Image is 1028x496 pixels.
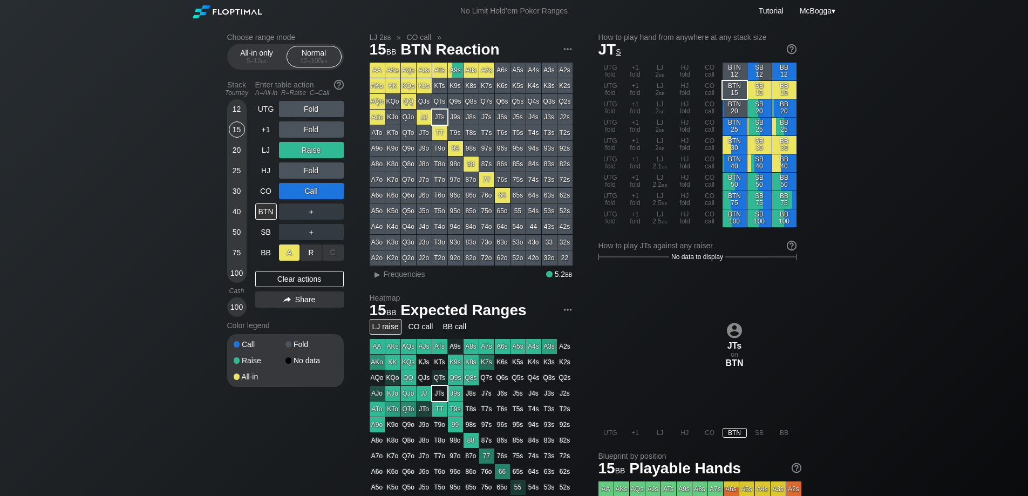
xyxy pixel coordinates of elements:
div: CO [255,183,277,199]
div: 55 [510,203,526,219]
div: CO call [698,99,722,117]
div: AA [370,63,385,78]
div: BTN 75 [723,191,747,209]
img: help.32db89a4.svg [333,79,345,91]
div: HJ fold [673,154,697,172]
div: BTN 50 [723,173,747,191]
div: 63s [542,188,557,203]
div: T9s [448,125,463,140]
div: BTN 15 [723,81,747,99]
div: 100 [229,265,245,281]
div: K8s [464,78,479,93]
div: BB 50 [772,173,796,191]
div: K4s [526,78,541,93]
div: K6o [385,188,400,203]
div: BB 15 [772,81,796,99]
div: BB 40 [772,154,796,172]
div: JTs [432,110,447,125]
div: LJ 2 [648,99,672,117]
div: 98s [464,141,479,156]
img: ellipsis.fd386fe8.svg [562,304,574,316]
div: 96o [448,188,463,203]
span: bb [384,33,391,42]
div: BB 100 [772,209,796,227]
div: A4o [370,219,385,234]
div: A2s [557,63,573,78]
div: CO call [698,63,722,80]
div: A8o [370,157,385,172]
div: 74o [479,219,494,234]
div: J3s [542,110,557,125]
div: 65s [510,188,526,203]
div: +1 fold [623,136,648,154]
div: T2s [557,125,573,140]
div: 95o [448,203,463,219]
div: 84s [526,157,541,172]
div: 83s [542,157,557,172]
div: BTN [255,203,277,220]
div: HJ fold [673,173,697,191]
img: ellipsis.fd386fe8.svg [562,43,574,55]
span: bb [662,218,668,225]
div: A3s [542,63,557,78]
h2: Choose range mode [227,33,344,42]
div: SB 15 [747,81,772,99]
div: HJ fold [673,209,697,227]
div: Q8s [464,94,479,109]
div: BTN 30 [723,136,747,154]
div: BTN 20 [723,99,747,117]
div: CO call [698,209,722,227]
div: 94s [526,141,541,156]
div: 97o [448,172,463,187]
div: HJ fold [673,136,697,154]
div: +1 fold [623,99,648,117]
div: J7s [479,110,494,125]
span: JT [598,41,621,58]
div: JTo [417,125,432,140]
div: Fold [279,121,344,138]
div: K5s [510,78,526,93]
div: 40 [229,203,245,220]
div: 75 [229,244,245,261]
div: K4o [385,219,400,234]
div: A9o [370,141,385,156]
div: T5s [510,125,526,140]
div: +1 fold [623,63,648,80]
div: 99 [448,141,463,156]
div: KJo [385,110,400,125]
div: J7o [417,172,432,187]
div: +1 fold [623,118,648,135]
div: LJ 2 [648,136,672,154]
span: bb [386,45,397,57]
div: AQs [401,63,416,78]
div: 64o [495,219,510,234]
div: KQo [385,94,400,109]
div: Q8o [401,157,416,172]
img: Floptimal logo [193,5,262,18]
div: LJ 2.1 [648,154,672,172]
div: 12 – 100 [291,57,337,65]
div: 88 [464,157,479,172]
div: Enter table action [255,76,344,101]
div: 65o [495,203,510,219]
div: 74s [526,172,541,187]
div: 50 [229,224,245,240]
div: QJs [417,94,432,109]
div: 75o [479,203,494,219]
div: T9o [432,141,447,156]
div: T5o [432,203,447,219]
div: SB 30 [747,136,772,154]
div: J9o [417,141,432,156]
div: T8s [464,125,479,140]
div: 25 [229,162,245,179]
div: K9s [448,78,463,93]
div: 87s [479,157,494,172]
div: K2s [557,78,573,93]
div: AKo [370,78,385,93]
div: J5s [510,110,526,125]
div: Q6o [401,188,416,203]
div: 72s [557,172,573,187]
div: Call [234,341,285,348]
div: 63o [495,235,510,250]
span: bb [659,144,665,152]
